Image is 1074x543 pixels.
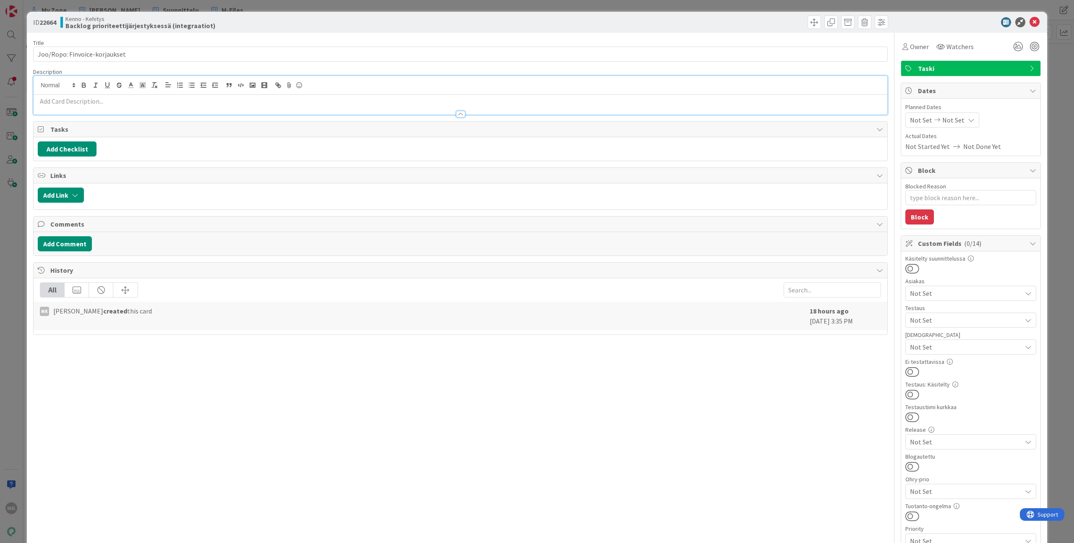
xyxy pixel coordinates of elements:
[905,381,1036,387] div: Testaus: Käsitelty
[918,63,1025,73] span: Taski
[810,306,881,326] div: [DATE] 3:35 PM
[905,183,946,190] label: Blocked Reason
[905,278,1036,284] div: Asiakas
[905,256,1036,261] div: Käsitelty suunnittelussa
[39,18,56,26] b: 22664
[50,124,872,134] span: Tasks
[942,115,965,125] span: Not Set
[40,283,65,297] div: All
[38,188,84,203] button: Add Link
[53,306,152,316] span: [PERSON_NAME] this card
[910,288,1022,298] span: Not Set
[905,359,1036,365] div: Ei testattavissa
[810,307,849,315] b: 18 hours ago
[905,526,1036,532] div: Priority
[33,17,56,27] span: ID
[910,315,1022,325] span: Not Set
[905,103,1036,112] span: Planned Dates
[50,265,872,275] span: History
[33,39,44,47] label: Title
[905,305,1036,311] div: Testaus
[50,170,872,180] span: Links
[905,209,934,225] button: Block
[905,132,1036,141] span: Actual Dates
[910,115,932,125] span: Not Set
[33,47,888,62] input: type card name here...
[946,42,974,52] span: Watchers
[65,22,216,29] b: Backlog prioriteettijärjestyksessä (integraatiot)
[905,332,1036,338] div: [DEMOGRAPHIC_DATA]
[33,68,62,76] span: Description
[918,86,1025,96] span: Dates
[918,165,1025,175] span: Block
[905,454,1036,459] div: Blogautettu
[910,437,1022,447] span: Not Set
[65,16,216,22] span: Kenno - Kehitys
[910,342,1022,352] span: Not Set
[964,239,981,248] span: ( 0/14 )
[905,427,1036,433] div: Release
[50,219,872,229] span: Comments
[784,282,881,298] input: Search...
[38,236,92,251] button: Add Comment
[905,404,1036,410] div: Testaustiimi kurkkaa
[910,42,929,52] span: Owner
[918,238,1025,248] span: Custom Fields
[905,503,1036,509] div: Tuotanto-ongelma
[910,486,1017,497] span: Not Set
[963,141,1001,151] span: Not Done Yet
[38,141,96,157] button: Add Checklist
[40,307,49,316] div: MK
[905,476,1036,482] div: Ohry-prio
[18,1,38,11] span: Support
[905,141,950,151] span: Not Started Yet
[103,307,127,315] b: created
